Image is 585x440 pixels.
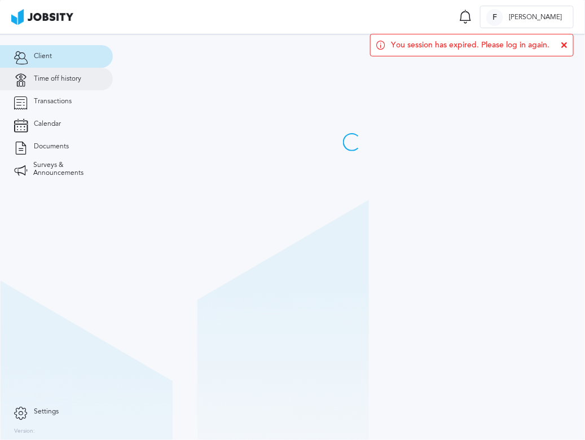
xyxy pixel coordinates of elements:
[503,14,568,21] span: [PERSON_NAME]
[34,120,61,128] span: Calendar
[33,161,99,177] span: Surveys & Announcements
[486,9,503,26] div: F
[391,41,549,50] span: You session has expired. Please log in again.
[14,428,35,435] label: Version:
[11,9,73,25] img: ab4bad089aa723f57921c736e9817d99.png
[34,408,59,416] span: Settings
[34,52,52,60] span: Client
[34,98,72,105] span: Transactions
[34,143,69,151] span: Documents
[34,75,81,83] span: Time off history
[480,6,574,28] button: F[PERSON_NAME]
